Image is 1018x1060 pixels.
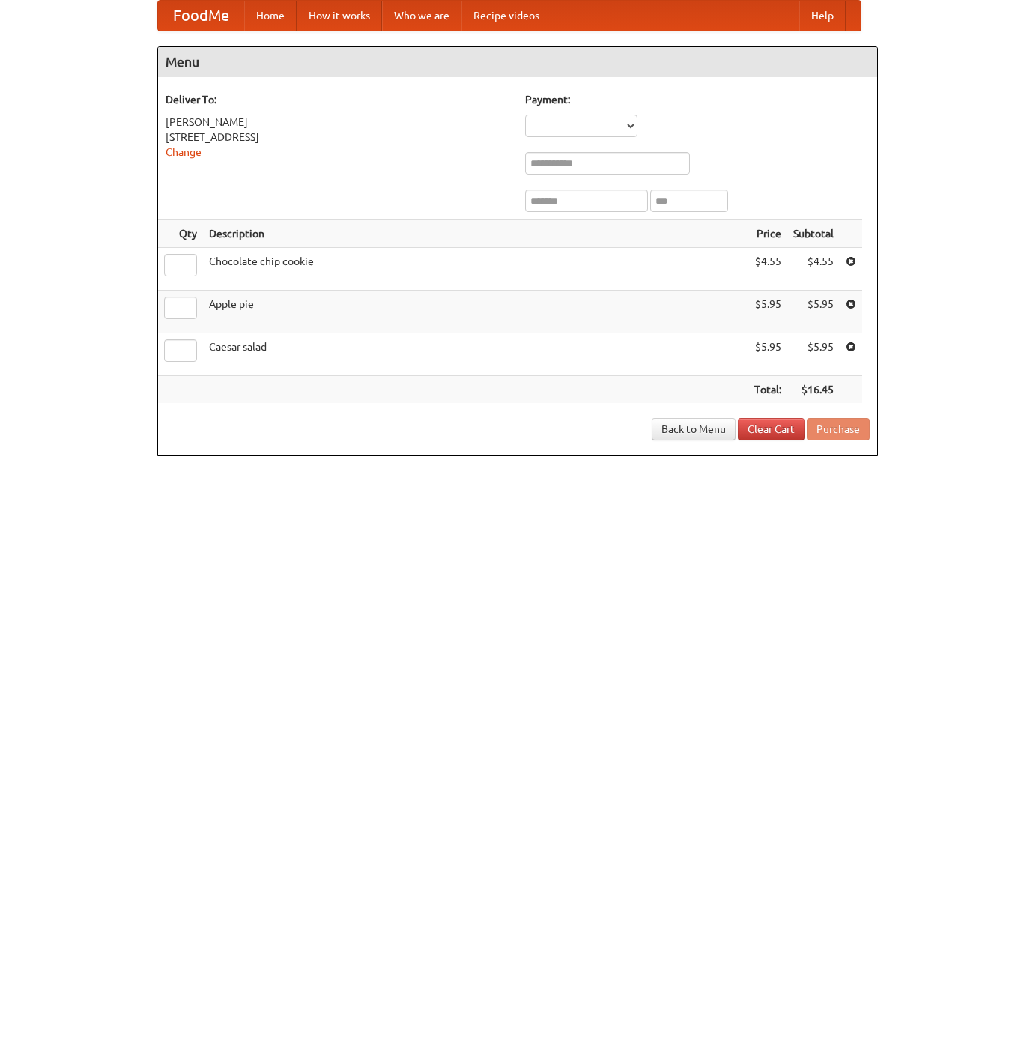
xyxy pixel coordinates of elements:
[203,220,748,248] th: Description
[652,418,736,440] a: Back to Menu
[158,47,877,77] h4: Menu
[748,291,787,333] td: $5.95
[748,248,787,291] td: $4.55
[166,115,510,130] div: [PERSON_NAME]
[787,248,840,291] td: $4.55
[166,146,202,158] a: Change
[807,418,870,440] button: Purchase
[738,418,805,440] a: Clear Cart
[748,220,787,248] th: Price
[297,1,382,31] a: How it works
[748,333,787,376] td: $5.95
[787,333,840,376] td: $5.95
[203,333,748,376] td: Caesar salad
[787,220,840,248] th: Subtotal
[158,1,244,31] a: FoodMe
[244,1,297,31] a: Home
[525,92,870,107] h5: Payment:
[787,291,840,333] td: $5.95
[166,92,510,107] h5: Deliver To:
[799,1,846,31] a: Help
[203,248,748,291] td: Chocolate chip cookie
[203,291,748,333] td: Apple pie
[158,220,203,248] th: Qty
[748,376,787,404] th: Total:
[166,130,510,145] div: [STREET_ADDRESS]
[382,1,461,31] a: Who we are
[787,376,840,404] th: $16.45
[461,1,551,31] a: Recipe videos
